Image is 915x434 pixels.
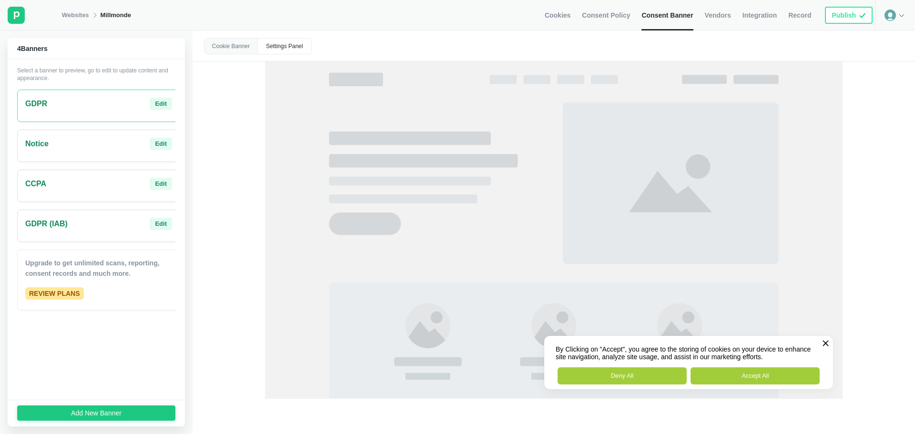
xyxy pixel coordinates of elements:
div: Cookie Banner [204,39,258,54]
button: Edit [150,138,172,150]
div: Millmonde [101,11,131,20]
div: Edit [155,100,167,108]
span: Consent Banner [641,11,693,20]
div: 4 Banners [8,38,185,59]
span: Integration [742,11,777,20]
span: Consent Policy [582,11,630,20]
p: By Clicking on "Accept", you agree to the storing of cookies on your device to enhance site navig... [556,340,822,366]
button: Accept All [691,367,820,384]
div: Edit [155,220,167,228]
button: Edit [150,98,172,110]
span: Vendors [705,11,731,20]
div: Upgrade to get unlimited scans, reporting, consent records and much more. [25,258,172,279]
button: Deny All [558,367,687,384]
button: Publishicon [825,7,873,24]
div: Edit [155,140,167,148]
span: Cookies [545,11,570,20]
div: Select a banner to preview, go to edit to update content and appearance. [17,67,183,82]
div: Publish [832,11,856,20]
div: Add New Banner [71,409,122,417]
img: icon [859,11,866,20]
button: Edit [150,178,172,190]
div: Settings Panel [258,39,311,54]
button: Add New Banner [17,405,175,421]
img: Placeholderimage.png [265,61,843,399]
div: All banners are integrated and published on website. [823,4,875,26]
span: GDPR [25,98,47,110]
span: GDPR (IAB) [25,218,68,230]
span: Record [788,11,811,20]
span: CCPA [25,178,46,190]
a: REVIEW PLANS [25,287,84,300]
div: Edit [155,180,167,188]
button: Edit [150,218,172,230]
span: Notice [25,138,49,150]
a: Websites [62,11,89,20]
